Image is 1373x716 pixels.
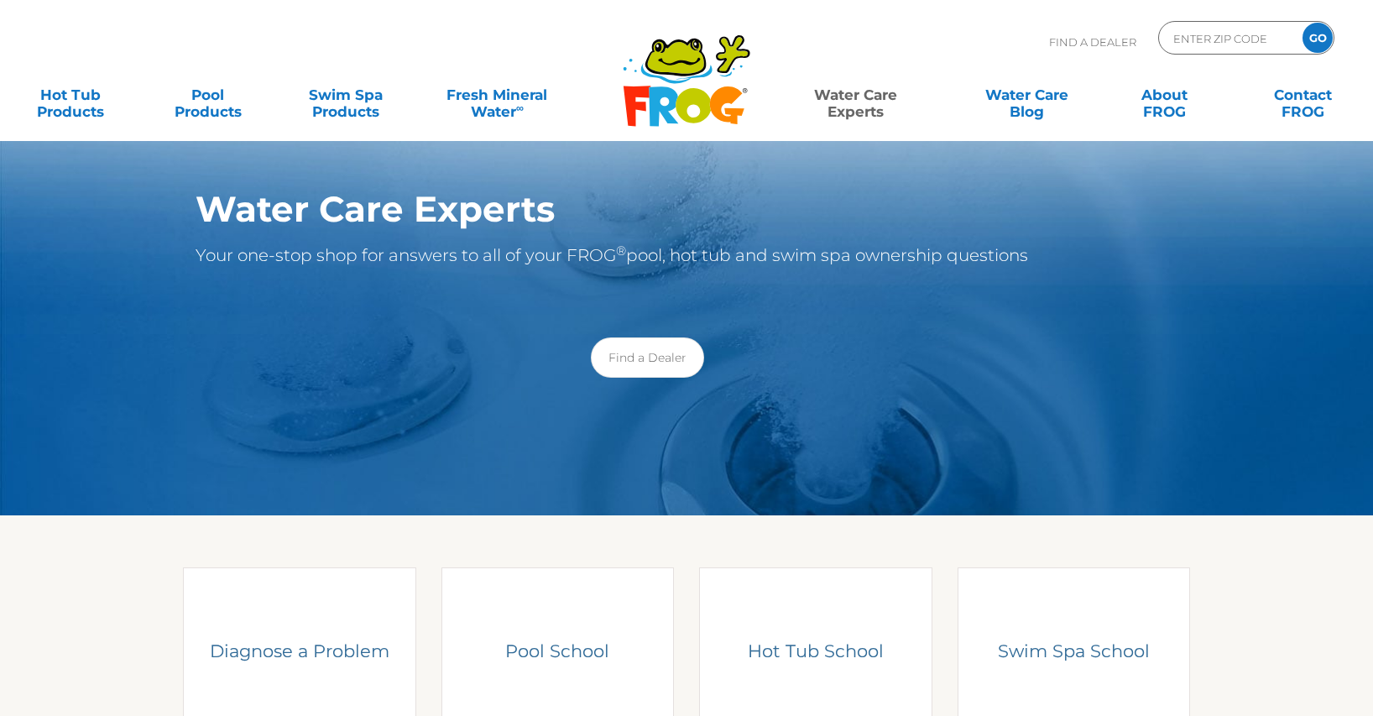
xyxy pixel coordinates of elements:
h4: Diagnose a Problem [207,640,392,662]
a: PoolProducts [154,78,262,112]
h4: Pool School [453,640,661,662]
a: Find a Dealer [591,337,704,378]
h4: Hot Tub School [712,640,920,662]
h1: Water Care Experts [196,189,1099,229]
a: AboutFROG [1111,78,1219,112]
input: Zip Code Form [1172,26,1285,50]
a: Hot TubProducts [17,78,124,112]
sup: ® [616,243,626,259]
input: GO [1303,23,1333,53]
p: Your one-stop shop for answers to all of your FROG pool, hot tub and swim spa ownership questions [196,242,1099,269]
p: Find A Dealer [1049,21,1136,63]
a: Fresh MineralWater∞ [430,78,564,112]
a: Swim SpaProducts [292,78,399,112]
sup: ∞ [516,102,524,114]
h4: Swim Spa School [969,640,1177,662]
a: Water CareExperts [769,78,942,112]
a: Water CareBlog [974,78,1081,112]
a: ContactFROG [1249,78,1356,112]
